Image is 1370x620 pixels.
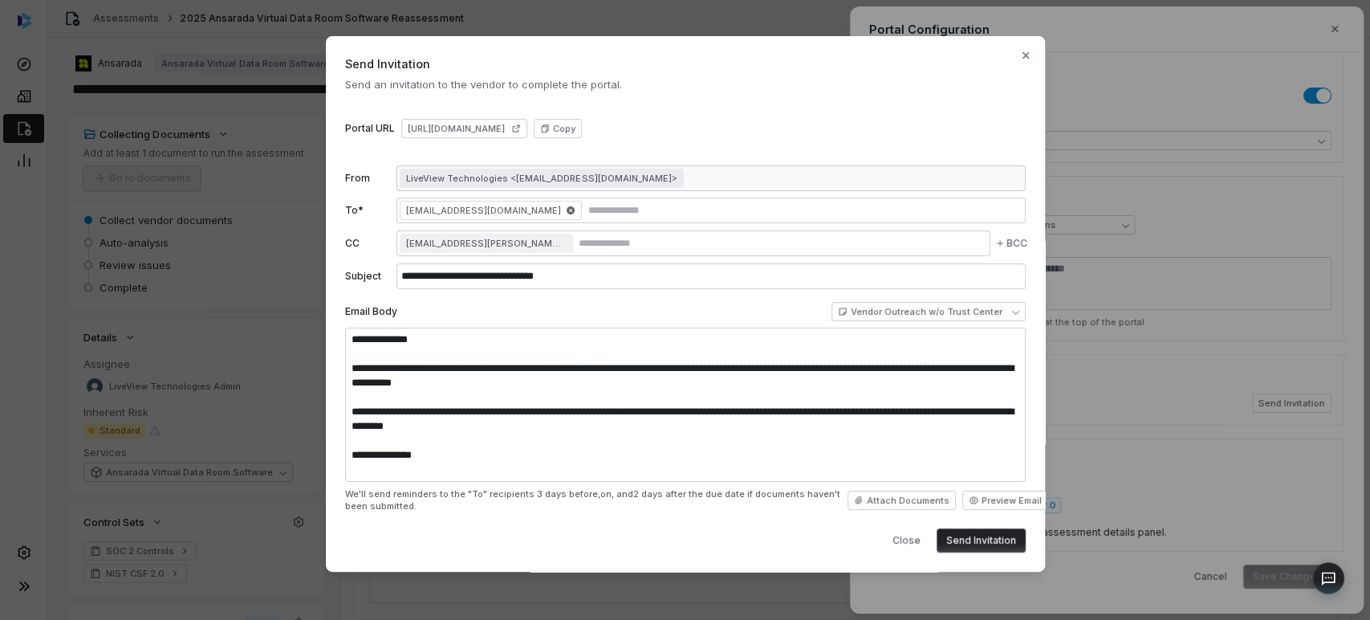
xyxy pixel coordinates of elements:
[937,528,1026,553] button: Send Invitation
[534,119,582,138] button: Copy
[345,305,397,318] label: Email Body
[345,270,390,283] label: Subject
[345,55,1026,72] span: Send Invitation
[848,491,956,510] button: Attach Documents
[406,172,677,185] span: LiveView Technologies <[EMAIL_ADDRESS][DOMAIN_NAME]>
[883,528,930,553] button: Close
[401,119,527,138] a: [URL][DOMAIN_NAME]
[962,491,1048,510] button: Preview Email
[345,488,848,512] span: We'll send reminders to the "To" recipients the due date if documents haven't been submitted.
[406,237,567,250] span: [EMAIL_ADDRESS][PERSON_NAME][DOMAIN_NAME]
[867,495,949,507] span: Attach Documents
[537,488,600,500] span: 3 days before,
[345,77,1026,92] span: Send an invitation to the vendor to complete the portal.
[345,172,390,185] label: From
[400,201,583,220] span: [EMAIL_ADDRESS][DOMAIN_NAME]
[600,488,633,500] span: on, and
[992,225,1031,262] button: BCC
[345,237,390,250] label: CC
[633,488,686,500] span: 2 days after
[345,122,395,135] label: Portal URL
